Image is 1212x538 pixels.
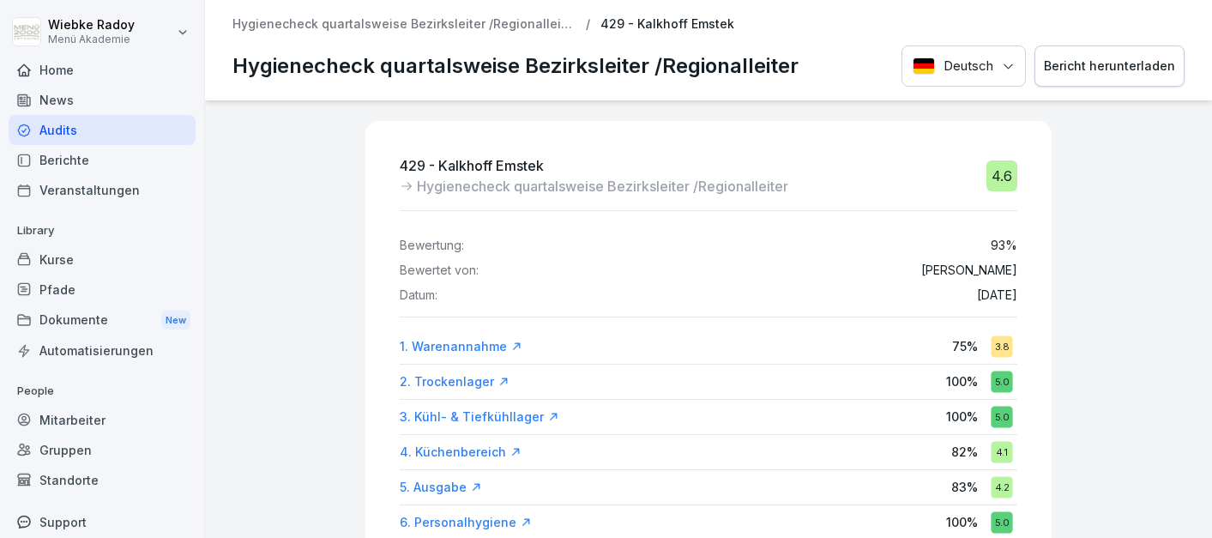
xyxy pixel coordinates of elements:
p: [PERSON_NAME] [921,263,1017,278]
button: Language [901,45,1026,88]
p: [DATE] [977,288,1017,303]
p: 75 % [952,337,978,355]
div: 3.8 [991,335,1012,357]
a: 6. Personalhygiene [400,514,532,531]
div: 5.0 [991,371,1012,392]
div: 4.1 [991,441,1012,462]
div: 4.6 [986,160,1017,191]
p: Hygienecheck quartalsweise Bezirksleiter /Regionalleiter [417,176,788,196]
a: Berichte [9,145,196,175]
p: 83 % [951,478,978,496]
p: 100 % [946,408,978,426]
a: DokumenteNew [9,305,196,336]
p: Menü Akademie [48,33,135,45]
img: Deutsch [913,57,935,75]
a: Pfade [9,275,196,305]
a: 3. Kühl- & Tiefkühllager [400,408,559,426]
a: Hygienecheck quartalsweise Bezirksleiter /Regionalleiter [232,17,576,32]
a: Automatisierungen [9,335,196,366]
p: Bewertet von: [400,263,479,278]
p: Hygienecheck quartalsweise Bezirksleiter /Regionalleiter [232,51,799,82]
p: People [9,378,196,405]
div: Dokumente [9,305,196,336]
a: Veranstaltungen [9,175,196,205]
p: Deutsch [944,57,993,76]
a: 1. Warenannahme [400,338,522,355]
p: 100 % [946,372,978,390]
a: Standorte [9,465,196,495]
p: / [586,17,590,32]
div: 5.0 [991,511,1012,533]
a: Audits [9,115,196,145]
p: 82 % [951,443,978,461]
p: Bewertung: [400,239,464,253]
p: 429 - Kalkhoff Emstek [400,155,788,176]
button: Bericht herunterladen [1034,45,1185,88]
p: 429 - Kalkhoff Emstek [600,17,734,32]
div: New [161,311,190,330]
p: Wiebke Radoy [48,18,135,33]
div: Bericht herunterladen [1044,57,1175,76]
a: Kurse [9,245,196,275]
p: Library [9,217,196,245]
a: Home [9,55,196,85]
p: Datum: [400,288,437,303]
div: 5.0 [991,406,1012,427]
p: 93 % [991,239,1017,253]
a: News [9,85,196,115]
a: Gruppen [9,435,196,465]
a: Mitarbeiter [9,405,196,435]
a: 2. Trockenlager [400,373,510,390]
div: 4.2 [991,476,1012,498]
a: 5. Ausgabe [400,479,482,496]
a: 4. Küchenbereich [400,444,522,461]
p: 100 % [946,513,978,531]
div: Support [9,507,196,537]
